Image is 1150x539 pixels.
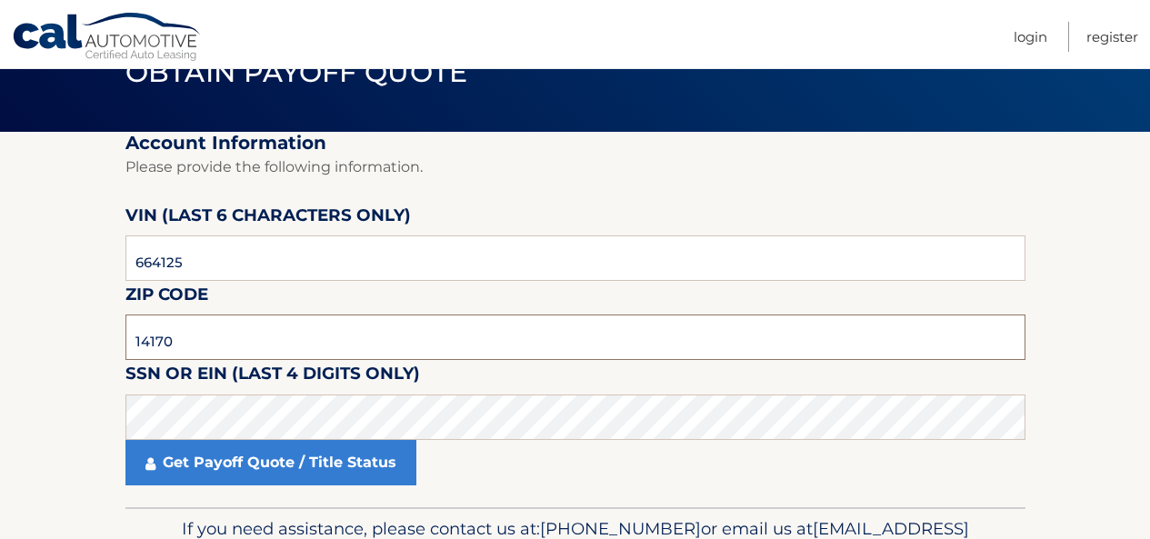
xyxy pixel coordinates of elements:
[125,360,420,394] label: SSN or EIN (last 4 digits only)
[540,518,701,539] span: [PHONE_NUMBER]
[125,55,468,89] span: Obtain Payoff Quote
[125,202,411,235] label: VIN (last 6 characters only)
[1086,22,1138,52] a: Register
[12,12,203,65] a: Cal Automotive
[125,281,208,314] label: Zip Code
[125,440,416,485] a: Get Payoff Quote / Title Status
[125,132,1025,155] h2: Account Information
[125,155,1025,180] p: Please provide the following information.
[1014,22,1047,52] a: Login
